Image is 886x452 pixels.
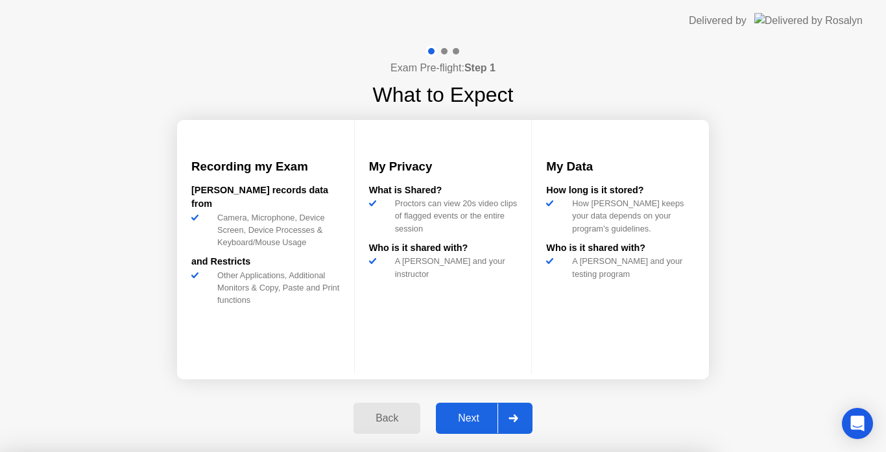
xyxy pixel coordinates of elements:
[546,241,695,256] div: Who is it shared with?
[689,13,747,29] div: Delivered by
[369,241,518,256] div: Who is it shared with?
[842,408,873,439] div: Open Intercom Messenger
[546,158,695,176] h3: My Data
[212,269,340,307] div: Other Applications, Additional Monitors & Copy, Paste and Print functions
[191,158,340,176] h3: Recording my Exam
[567,197,695,235] div: How [PERSON_NAME] keeps your data depends on your program’s guidelines.
[369,158,518,176] h3: My Privacy
[390,197,518,235] div: Proctors can view 20s video clips of flagged events or the entire session
[464,62,496,73] b: Step 1
[357,412,416,424] div: Back
[369,184,518,198] div: What is Shared?
[546,184,695,198] div: How long is it stored?
[373,79,514,110] h1: What to Expect
[390,60,496,76] h4: Exam Pre-flight:
[567,255,695,280] div: A [PERSON_NAME] and your testing program
[191,255,340,269] div: and Restricts
[212,211,340,249] div: Camera, Microphone, Device Screen, Device Processes & Keyboard/Mouse Usage
[440,412,497,424] div: Next
[754,13,863,28] img: Delivered by Rosalyn
[390,255,518,280] div: A [PERSON_NAME] and your instructor
[191,184,340,211] div: [PERSON_NAME] records data from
